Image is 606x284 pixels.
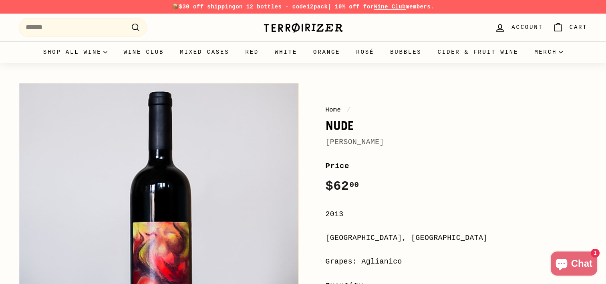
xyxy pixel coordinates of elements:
a: Cider & Fruit Wine [430,41,527,63]
div: Grapes: Aglianico [326,256,588,268]
a: Account [490,16,548,39]
div: [GEOGRAPHIC_DATA], [GEOGRAPHIC_DATA] [326,232,588,244]
nav: breadcrumbs [326,105,588,115]
a: Orange [305,41,348,63]
summary: Merch [526,41,571,63]
a: Home [326,106,341,114]
p: 📦 on 12 bottles - code | 10% off for members. [19,2,588,11]
sup: 00 [349,181,359,189]
span: $62 [326,179,359,194]
a: Rosé [348,41,382,63]
span: $30 off shipping [179,4,236,10]
div: Primary [3,41,604,63]
summary: Shop all wine [35,41,116,63]
a: Wine Club [374,4,406,10]
div: 2013 [326,209,588,220]
a: White [267,41,305,63]
a: Mixed Cases [172,41,237,63]
span: Account [511,23,543,32]
a: Bubbles [382,41,429,63]
a: Wine Club [115,41,172,63]
span: / [345,106,353,114]
h1: Nude [326,119,588,132]
strong: 12pack [306,4,328,10]
a: [PERSON_NAME] [326,138,384,146]
label: Price [326,160,588,172]
inbox-online-store-chat: Shopify online store chat [548,252,600,278]
span: Cart [570,23,588,32]
a: Cart [548,16,592,39]
a: Red [237,41,267,63]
